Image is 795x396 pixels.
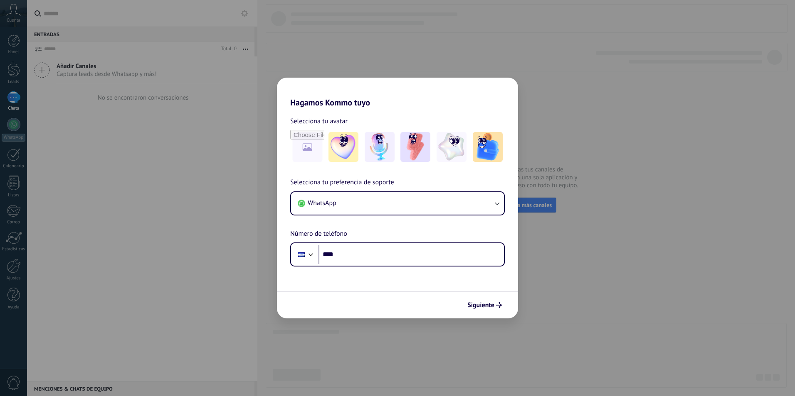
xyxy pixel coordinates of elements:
[308,199,336,207] span: WhatsApp
[473,132,503,162] img: -5.jpeg
[290,177,394,188] span: Selecciona tu preferencia de soporte
[294,246,309,263] div: Honduras: + 504
[365,132,395,162] img: -2.jpeg
[464,298,506,312] button: Siguiente
[290,229,347,240] span: Número de teléfono
[328,132,358,162] img: -1.jpeg
[437,132,467,162] img: -4.jpeg
[277,78,518,108] h2: Hagamos Kommo tuyo
[291,192,504,215] button: WhatsApp
[467,302,494,308] span: Siguiente
[290,116,348,127] span: Selecciona tu avatar
[400,132,430,162] img: -3.jpeg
